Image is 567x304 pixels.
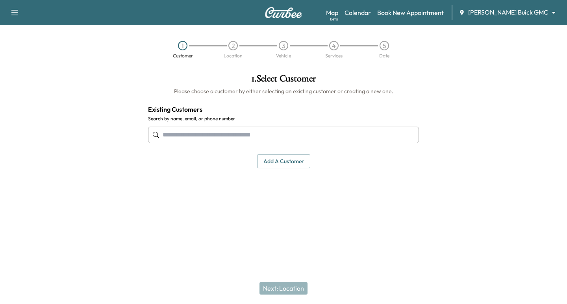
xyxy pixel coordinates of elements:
div: 3 [279,41,288,50]
h1: 1 . Select Customer [148,74,419,87]
button: Add a customer [257,154,310,169]
a: Calendar [345,8,371,17]
a: MapBeta [326,8,338,17]
div: Services [325,53,343,58]
span: [PERSON_NAME] Buick GMC [468,8,548,17]
div: Location [224,53,243,58]
div: 1 [178,41,187,50]
div: Vehicle [276,53,291,58]
a: Book New Appointment [377,8,444,17]
div: Date [379,53,389,58]
div: Customer [173,53,193,58]
div: 2 [228,41,238,50]
div: 5 [380,41,389,50]
div: 4 [329,41,339,50]
h6: Please choose a customer by either selecting an existing customer or creating a new one. [148,87,419,95]
img: Curbee Logo [265,7,302,18]
h4: Existing Customers [148,105,419,114]
label: Search by name, email, or phone number [148,116,419,122]
div: Beta [330,16,338,22]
